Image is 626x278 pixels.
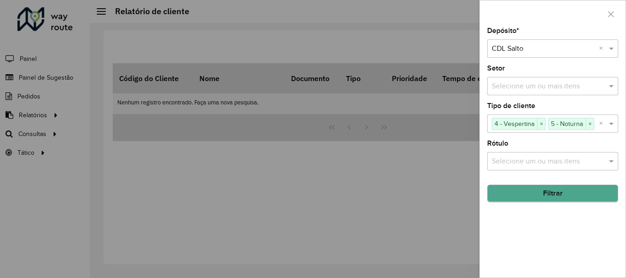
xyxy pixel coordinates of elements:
[487,185,618,202] button: Filtrar
[549,118,586,129] span: 5 - Noturna
[599,118,607,129] span: Clear all
[537,119,545,130] span: ×
[487,63,505,74] label: Setor
[492,118,537,129] span: 4 - Vespertina
[487,100,535,111] label: Tipo de cliente
[487,25,519,36] label: Depósito
[586,119,594,130] span: ×
[599,43,607,54] span: Clear all
[487,138,508,149] label: Rótulo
